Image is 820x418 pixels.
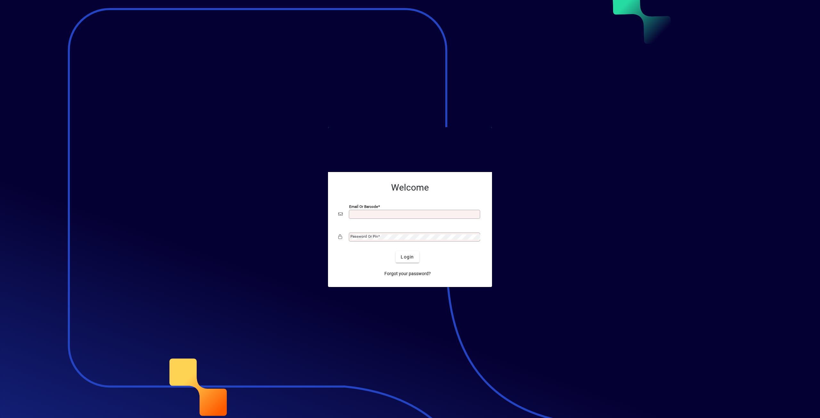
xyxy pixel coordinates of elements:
[349,204,378,209] mat-label: Email or Barcode
[401,254,414,260] span: Login
[338,182,482,193] h2: Welcome
[350,234,378,239] mat-label: Password or Pin
[384,270,431,277] span: Forgot your password?
[396,251,419,263] button: Login
[382,268,433,279] a: Forgot your password?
